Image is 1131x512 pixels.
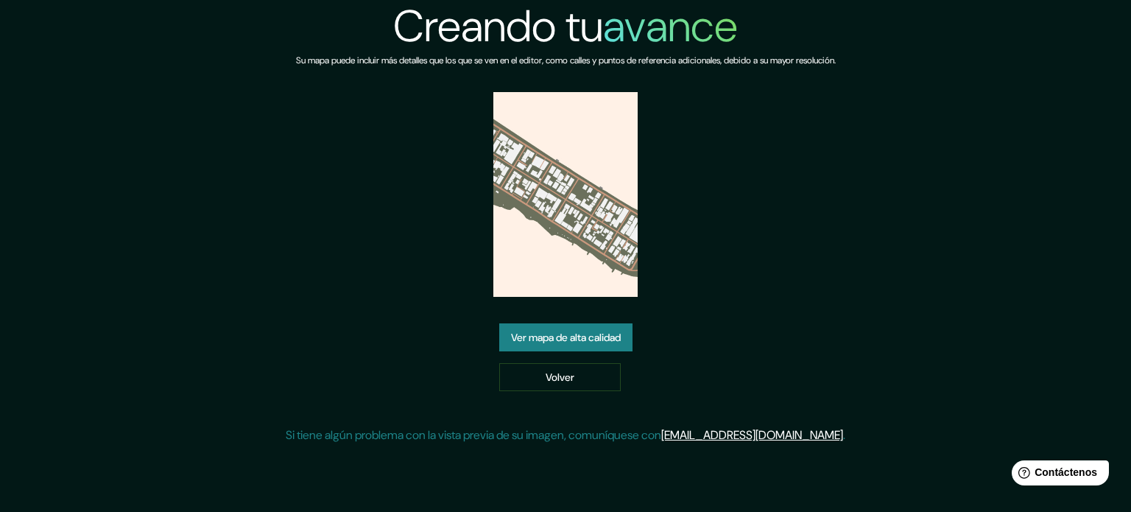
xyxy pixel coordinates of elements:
[499,363,621,391] a: Volver
[661,427,843,443] a: [EMAIL_ADDRESS][DOMAIN_NAME]
[843,427,845,443] font: .
[493,92,638,297] img: vista previa del mapa creado
[499,323,633,351] a: Ver mapa de alta calidad
[511,331,621,344] font: Ver mapa de alta calidad
[286,427,661,443] font: Si tiene algún problema con la vista previa de su imagen, comuníquese con
[1000,455,1115,496] iframe: Lanzador de widgets de ayuda
[546,371,574,384] font: Volver
[296,55,836,66] font: Su mapa puede incluir más detalles que los que se ven en el editor, como calles y puntos de refer...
